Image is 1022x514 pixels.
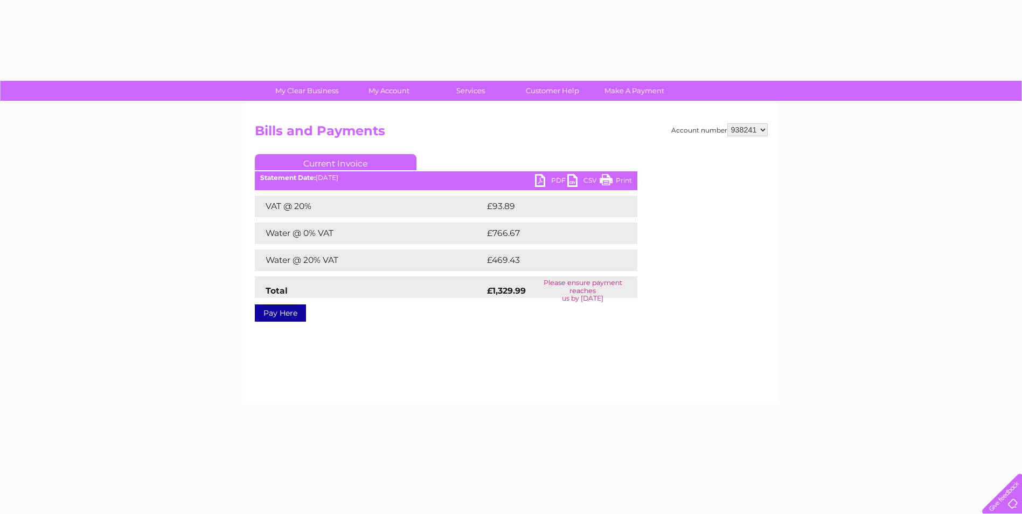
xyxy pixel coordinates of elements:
[671,123,768,136] div: Account number
[508,81,597,101] a: Customer Help
[255,249,484,271] td: Water @ 20% VAT
[255,174,637,182] div: [DATE]
[344,81,433,101] a: My Account
[484,249,618,271] td: £469.43
[266,286,288,296] strong: Total
[535,174,567,190] a: PDF
[262,81,351,101] a: My Clear Business
[590,81,679,101] a: Make A Payment
[255,196,484,217] td: VAT @ 20%
[255,304,306,322] a: Pay Here
[600,174,632,190] a: Print
[426,81,515,101] a: Services
[484,223,618,244] td: £766.67
[484,196,616,217] td: £93.89
[567,174,600,190] a: CSV
[487,286,526,296] strong: £1,329.99
[255,123,768,144] h2: Bills and Payments
[260,173,316,182] b: Statement Date:
[529,276,637,305] td: Please ensure payment reaches us by [DATE]
[255,154,416,170] a: Current Invoice
[255,223,484,244] td: Water @ 0% VAT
